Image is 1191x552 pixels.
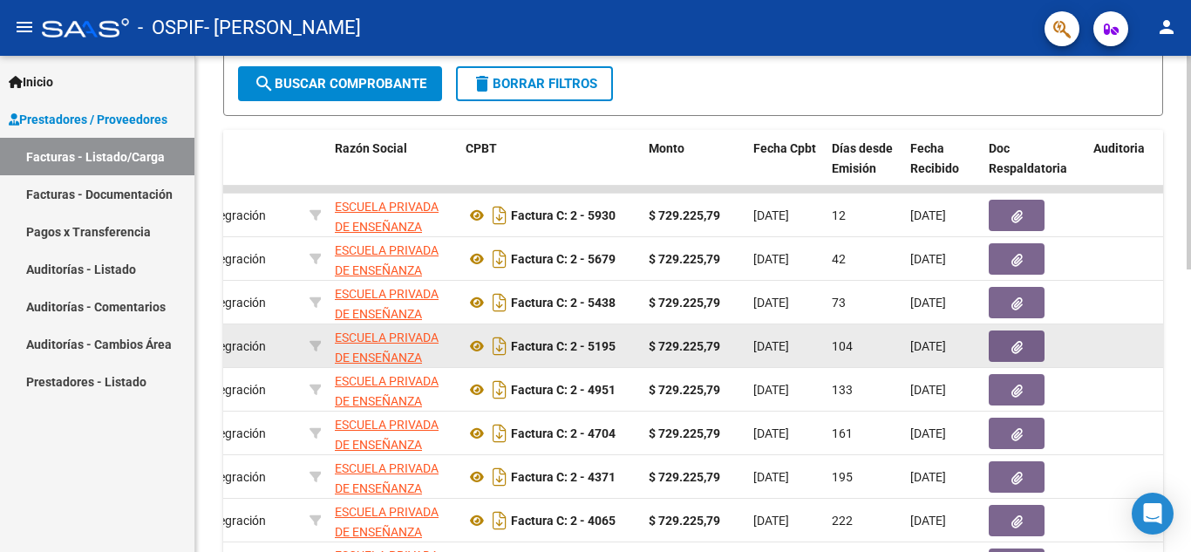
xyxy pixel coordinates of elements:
strong: $ 729.225,79 [649,296,720,310]
datatable-header-cell: Monto [642,130,746,207]
span: Integración [192,208,266,222]
strong: Factura C: 2 - 5679 [511,252,616,266]
mat-icon: search [254,73,275,94]
span: 104 [832,339,853,353]
button: Buscar Comprobante [238,66,442,101]
span: [DATE] [910,296,946,310]
span: 222 [832,514,853,528]
span: ESCUELA PRIVADA DE ENSEÑANZA NIVELADORA S.A. [335,243,439,297]
i: Descargar documento [488,332,511,360]
span: [DATE] [753,383,789,397]
i: Descargar documento [488,419,511,447]
span: [DATE] [753,426,789,440]
span: [DATE] [753,514,789,528]
span: 12 [832,208,846,222]
span: 133 [832,383,853,397]
span: Integración [192,470,266,484]
div: 30715650971 [335,284,452,321]
strong: Factura C: 2 - 5930 [511,208,616,222]
span: [DATE] [753,208,789,222]
span: [DATE] [910,514,946,528]
span: Integración [192,383,266,397]
div: 30715650971 [335,415,452,452]
span: [DATE] [910,470,946,484]
span: [DATE] [753,296,789,310]
strong: $ 729.225,79 [649,514,720,528]
strong: Factura C: 2 - 5195 [511,339,616,353]
strong: $ 729.225,79 [649,470,720,484]
strong: Factura C: 2 - 4065 [511,514,616,528]
span: Integración [192,426,266,440]
span: 195 [832,470,853,484]
i: Descargar documento [488,507,511,535]
span: [DATE] [910,426,946,440]
span: Inicio [9,72,53,92]
datatable-header-cell: Fecha Cpbt [746,130,825,207]
span: Días desde Emisión [832,141,893,175]
span: [DATE] [910,208,946,222]
mat-icon: delete [472,73,493,94]
span: Auditoria [1093,141,1145,155]
span: Fecha Recibido [910,141,959,175]
div: Open Intercom Messenger [1132,493,1174,535]
i: Descargar documento [488,245,511,273]
span: [DATE] [753,339,789,353]
span: Fecha Cpbt [753,141,816,155]
div: 30715650971 [335,459,452,495]
i: Descargar documento [488,376,511,404]
span: 73 [832,296,846,310]
mat-icon: menu [14,17,35,37]
datatable-header-cell: Fecha Recibido [903,130,982,207]
i: Descargar documento [488,463,511,491]
span: 42 [832,252,846,266]
div: 30715650971 [335,328,452,365]
strong: $ 729.225,79 [649,252,720,266]
datatable-header-cell: Días desde Emisión [825,130,903,207]
div: 30715650971 [335,241,452,277]
strong: Factura C: 2 - 4704 [511,426,616,440]
span: ESCUELA PRIVADA DE ENSEÑANZA NIVELADORA S.A. [335,374,439,428]
span: [DATE] [753,470,789,484]
strong: Factura C: 2 - 4951 [511,383,616,397]
span: CPBT [466,141,497,155]
span: ESCUELA PRIVADA DE ENSEÑANZA NIVELADORA S.A. [335,461,439,515]
strong: $ 729.225,79 [649,208,720,222]
span: Prestadores / Proveedores [9,110,167,129]
datatable-header-cell: Area [185,130,303,207]
div: 30715650971 [335,502,452,539]
div: 30715650971 [335,197,452,234]
span: - OSPIF [138,9,204,47]
span: Integración [192,252,266,266]
span: Monto [649,141,684,155]
span: ESCUELA PRIVADA DE ENSEÑANZA NIVELADORA S.A. [335,331,439,385]
span: Doc Respaldatoria [989,141,1067,175]
span: - [PERSON_NAME] [204,9,361,47]
span: Integración [192,339,266,353]
span: Razón Social [335,141,407,155]
strong: Factura C: 2 - 5438 [511,296,616,310]
span: Buscar Comprobante [254,76,426,92]
span: Borrar Filtros [472,76,597,92]
datatable-header-cell: Auditoria [1086,130,1169,207]
span: ESCUELA PRIVADA DE ENSEÑANZA NIVELADORA S.A. [335,418,439,472]
datatable-header-cell: Razón Social [328,130,459,207]
span: ESCUELA PRIVADA DE ENSEÑANZA NIVELADORA S.A. [335,200,439,254]
datatable-header-cell: CPBT [459,130,642,207]
span: [DATE] [753,252,789,266]
strong: $ 729.225,79 [649,339,720,353]
span: [DATE] [910,383,946,397]
span: 161 [832,426,853,440]
strong: $ 729.225,79 [649,383,720,397]
datatable-header-cell: Doc Respaldatoria [982,130,1086,207]
div: 30715650971 [335,371,452,408]
span: [DATE] [910,252,946,266]
strong: $ 729.225,79 [649,426,720,440]
span: [DATE] [910,339,946,353]
i: Descargar documento [488,289,511,317]
span: Integración [192,514,266,528]
span: Integración [192,296,266,310]
span: ESCUELA PRIVADA DE ENSEÑANZA NIVELADORA S.A. [335,287,439,341]
strong: Factura C: 2 - 4371 [511,470,616,484]
button: Borrar Filtros [456,66,613,101]
i: Descargar documento [488,201,511,229]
